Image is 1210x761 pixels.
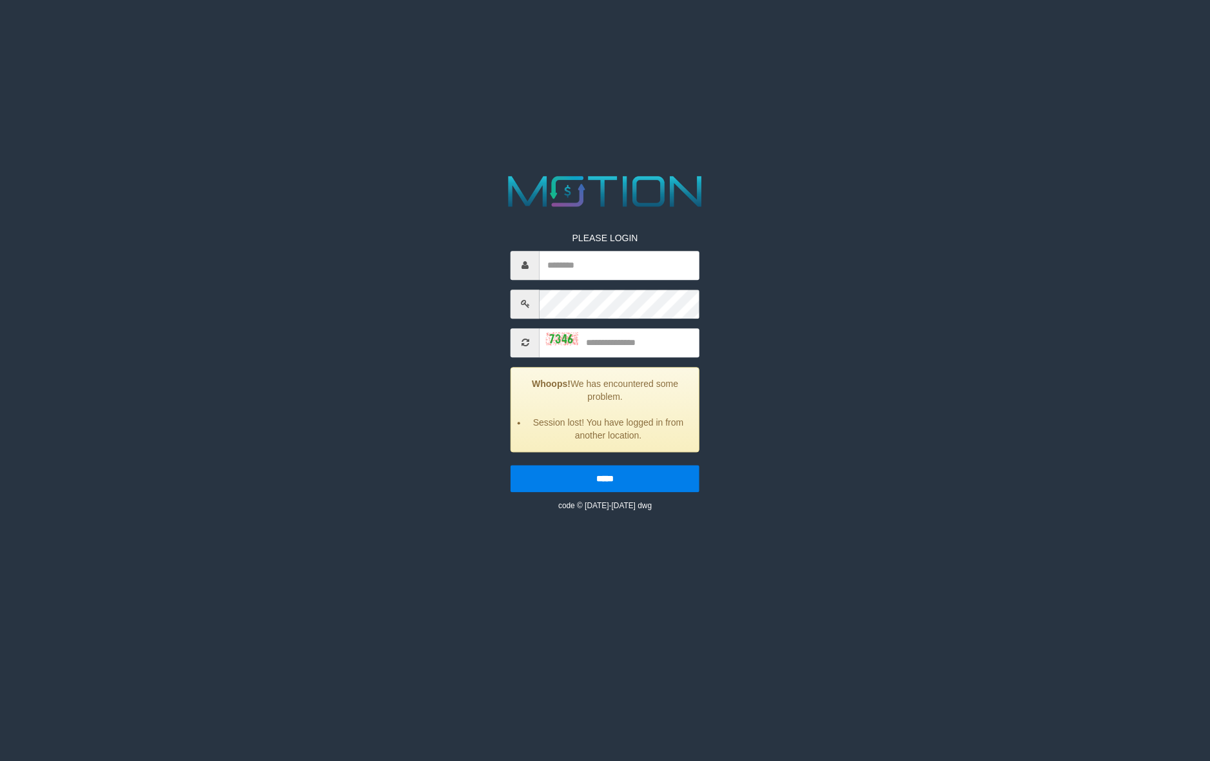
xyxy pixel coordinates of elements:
[532,379,571,389] strong: Whoops!
[546,332,578,345] img: captcha
[511,367,699,452] div: We has encountered some problem.
[499,170,710,212] img: MOTION_logo.png
[558,501,652,510] small: code © [DATE]-[DATE] dwg
[511,232,699,244] p: PLEASE LOGIN
[527,416,689,442] li: Session lost! You have logged in from another location.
